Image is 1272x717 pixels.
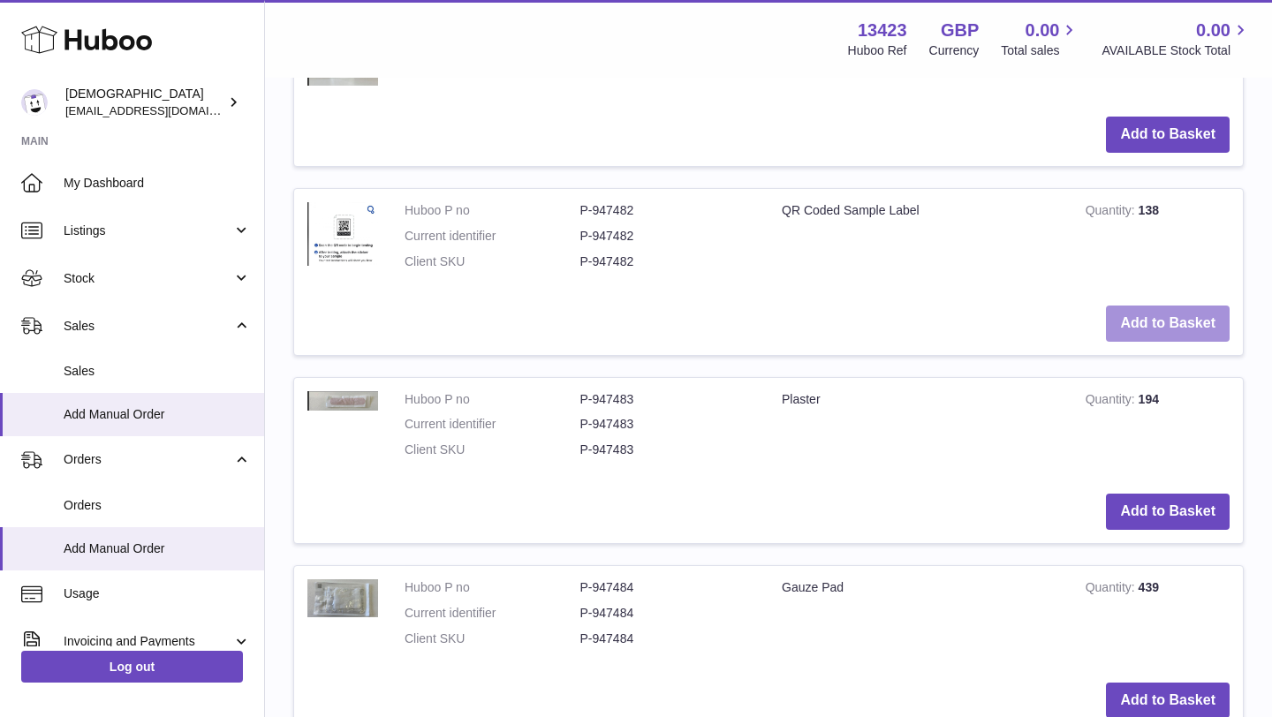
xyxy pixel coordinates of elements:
[580,202,756,219] dd: P-947482
[768,189,1072,292] td: QR Coded Sample Label
[580,228,756,245] dd: P-947482
[64,540,251,557] span: Add Manual Order
[64,633,232,650] span: Invoicing and Payments
[405,579,580,596] dt: Huboo P no
[1102,19,1251,59] a: 0.00 AVAILABLE Stock Total
[580,630,756,647] dd: P-947484
[929,42,980,59] div: Currency
[64,270,232,287] span: Stock
[405,605,580,622] dt: Current identifier
[64,223,232,239] span: Listings
[64,497,251,514] span: Orders
[1086,580,1139,599] strong: Quantity
[307,202,378,266] img: QR Coded Sample Label
[580,579,756,596] dd: P-947484
[1106,494,1230,530] button: Add to Basket
[848,42,907,59] div: Huboo Ref
[65,86,224,119] div: [DEMOGRAPHIC_DATA]
[405,391,580,408] dt: Huboo P no
[405,416,580,433] dt: Current identifier
[580,391,756,408] dd: P-947483
[941,19,979,42] strong: GBP
[1086,203,1139,222] strong: Quantity
[64,363,251,380] span: Sales
[580,442,756,458] dd: P-947483
[768,566,1072,669] td: Gauze Pad
[405,630,580,647] dt: Client SKU
[1102,42,1251,59] span: AVAILABLE Stock Total
[64,318,232,335] span: Sales
[1072,566,1243,669] td: 439
[405,253,580,270] dt: Client SKU
[1001,19,1079,59] a: 0.00 Total sales
[64,585,251,602] span: Usage
[1086,392,1139,411] strong: Quantity
[405,202,580,219] dt: Huboo P no
[1001,42,1079,59] span: Total sales
[858,19,907,42] strong: 13423
[64,406,251,423] span: Add Manual Order
[768,378,1072,481] td: Plaster
[307,579,378,617] img: Gauze Pad
[580,605,756,622] dd: P-947484
[580,416,756,433] dd: P-947483
[580,253,756,270] dd: P-947482
[405,228,580,245] dt: Current identifier
[1072,378,1243,481] td: 194
[21,89,48,116] img: olgazyuz@outlook.com
[1196,19,1230,42] span: 0.00
[1106,306,1230,342] button: Add to Basket
[1072,189,1243,292] td: 138
[64,175,251,192] span: My Dashboard
[405,442,580,458] dt: Client SKU
[1026,19,1060,42] span: 0.00
[307,391,378,411] img: Plaster
[64,451,232,468] span: Orders
[1106,117,1230,153] button: Add to Basket
[65,103,260,117] span: [EMAIL_ADDRESS][DOMAIN_NAME]
[21,651,243,683] a: Log out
